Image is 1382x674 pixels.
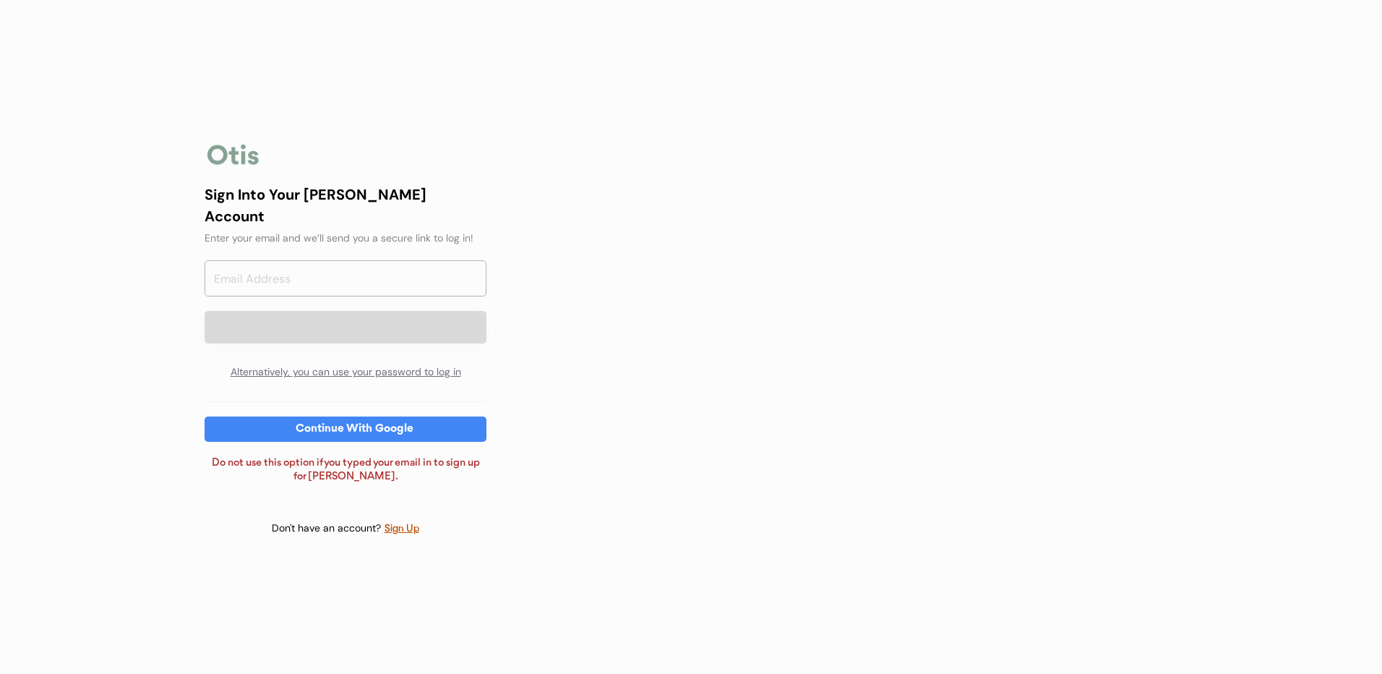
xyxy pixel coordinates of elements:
div: Sign Up [384,521,420,537]
div: Don't have an account? [272,521,384,536]
div: Sign Into Your [PERSON_NAME] Account [205,184,486,227]
div: Do not use this option if you typed your email in to sign up for [PERSON_NAME]. [205,456,486,485]
div: Enter your email and we’ll send you a secure link to log in! [205,231,486,246]
div: Continue With Google [291,424,418,435]
input: Email Address [205,260,486,297]
div: Alternatively, you can use your password to log in [205,358,486,387]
